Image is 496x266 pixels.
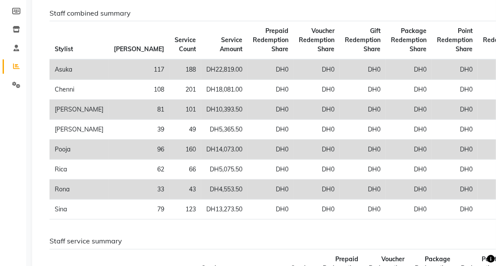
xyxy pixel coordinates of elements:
td: 101 [169,100,201,120]
td: 188 [169,59,201,80]
td: DH0 [386,80,432,100]
td: DH0 [340,160,386,180]
td: DH0 [340,100,386,120]
td: DH0 [432,59,478,80]
td: DH0 [432,120,478,140]
td: DH0 [386,160,432,180]
td: DH0 [386,59,432,80]
td: 201 [169,80,201,100]
td: DH0 [294,100,340,120]
td: DH0 [294,180,340,200]
td: DH4,553.50 [201,180,248,200]
h6: Staff service summary [50,237,477,245]
td: DH0 [386,200,432,220]
span: Voucher Redemption Share [299,27,334,53]
td: DH0 [248,100,294,120]
td: DH0 [432,100,478,120]
td: Chenni [50,80,109,100]
td: 81 [109,100,169,120]
td: 117 [109,59,169,80]
td: 39 [109,120,169,140]
td: DH22,819.00 [201,59,248,80]
span: Service Amount [220,36,242,53]
td: [PERSON_NAME] [50,100,109,120]
span: Service Count [175,36,196,53]
td: DH0 [432,80,478,100]
td: Asuka [50,59,109,80]
td: DH0 [340,59,386,80]
td: DH0 [432,180,478,200]
td: Pooja [50,140,109,160]
td: Sina [50,200,109,220]
td: 49 [169,120,201,140]
td: DH0 [294,120,340,140]
td: DH0 [248,59,294,80]
td: DH0 [340,120,386,140]
td: DH0 [248,160,294,180]
h6: Staff combined summary [50,9,477,17]
td: 79 [109,200,169,220]
td: DH0 [294,140,340,160]
span: Stylist [55,45,73,53]
td: 160 [169,140,201,160]
td: DH0 [248,80,294,100]
td: 96 [109,140,169,160]
td: 43 [169,180,201,200]
td: DH0 [386,100,432,120]
td: [PERSON_NAME] [50,120,109,140]
td: DH0 [340,200,386,220]
td: DH0 [386,140,432,160]
td: DH0 [294,160,340,180]
td: 62 [109,160,169,180]
td: DH5,365.50 [201,120,248,140]
td: DH0 [432,160,478,180]
td: 66 [169,160,201,180]
td: 108 [109,80,169,100]
td: 33 [109,180,169,200]
span: Package Redemption Share [391,27,427,53]
td: DH0 [340,80,386,100]
td: DH0 [248,180,294,200]
td: DH0 [248,120,294,140]
td: 123 [169,200,201,220]
span: Point Redemption Share [437,27,473,53]
td: DH0 [248,140,294,160]
td: DH0 [294,80,340,100]
td: DH0 [386,180,432,200]
td: DH0 [248,200,294,220]
td: DH10,393.50 [201,100,248,120]
td: DH5,075.50 [201,160,248,180]
td: DH18,081.00 [201,80,248,100]
span: [PERSON_NAME] [114,45,164,53]
td: DH0 [294,200,340,220]
span: Prepaid Redemption Share [253,27,288,53]
td: DH0 [340,140,386,160]
span: Gift Redemption Share [345,27,380,53]
td: DH13,273.50 [201,200,248,220]
td: DH0 [340,180,386,200]
td: Rica [50,160,109,180]
td: DH0 [432,200,478,220]
td: Rona [50,180,109,200]
td: DH0 [294,59,340,80]
td: DH0 [432,140,478,160]
td: DH0 [386,120,432,140]
td: DH14,073.00 [201,140,248,160]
